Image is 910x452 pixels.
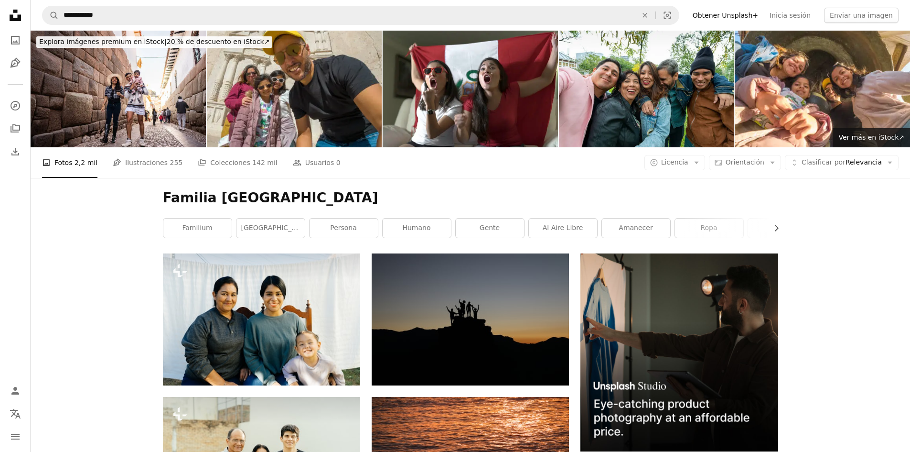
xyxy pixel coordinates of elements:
button: Enviar una imagen [824,8,899,23]
img: Fan peruano celebrando en el hogar [383,31,558,147]
span: Relevancia [802,158,882,167]
button: Borrar [634,6,655,24]
a: gente [456,219,524,238]
button: Menú [6,427,25,446]
img: Pareja caminando con su hija en Cusco, Perú [31,31,206,147]
a: Fotos [6,31,25,50]
img: Una familia posa para una foto frente a un edificio. Arequipa, Perú [207,31,382,147]
span: 255 [170,157,182,168]
a: familium [163,219,232,238]
a: Silueta de la gente de pie en las tierras altas durante las horas doradas [372,315,569,324]
button: Idioma [6,404,25,423]
img: file-1715714098234-25b8b4e9d8faimage [580,254,778,451]
a: Ilustraciones [6,54,25,73]
button: desplazar lista a la derecha [768,219,778,238]
a: al aire libre [529,219,597,238]
a: Inicia sesión [764,8,816,23]
span: Licencia [661,158,688,166]
img: una mujer y un niño sentados en una silla [163,254,360,385]
img: Silueta de la gente de pie en las tierras altas durante las horas doradas [372,254,569,385]
a: Humano [383,219,451,238]
a: Colecciones 142 mil [198,147,278,178]
a: Explora imágenes premium en iStock|20 % de descuento en iStock↗ [31,31,278,54]
button: Licencia [644,155,705,170]
a: Historial de descargas [6,142,25,161]
a: Colecciones [6,119,25,138]
a: persona [310,219,378,238]
a: amanecer [602,219,670,238]
button: Búsqueda visual [656,6,679,24]
form: Encuentra imágenes en todo el sitio [42,6,679,25]
span: Ver más en iStock ↗ [838,133,904,141]
button: Buscar en Unsplash [43,6,59,24]
span: 20 % de descuento en iStock ↗ [39,38,269,45]
a: Ver más en iStock↗ [833,128,910,147]
a: una mujer y un niño sentados en una silla [163,315,360,324]
img: Una familia posa para una foto frente a un campanario. Arequipa, Perú [735,31,910,147]
button: Orientación [709,155,781,170]
span: Clasificar por [802,158,846,166]
a: Obtener Unsplash+ [687,8,764,23]
span: Orientación [726,158,764,166]
span: 142 mil [252,157,278,168]
a: [GEOGRAPHIC_DATA] [236,219,305,238]
a: Explorar [6,96,25,115]
a: Ilustraciones 255 [113,147,182,178]
button: Clasificar porRelevancia [785,155,899,170]
h1: Familia [GEOGRAPHIC_DATA] [163,189,778,207]
a: Usuarios 0 [293,147,341,178]
a: ropa [675,219,743,238]
a: Iniciar sesión / Registrarse [6,381,25,400]
span: 0 [336,157,341,168]
img: Familia de América del Sur se toma un selfie [559,31,734,147]
a: ciudad [748,219,816,238]
span: Explora imágenes premium en iStock | [39,38,167,45]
